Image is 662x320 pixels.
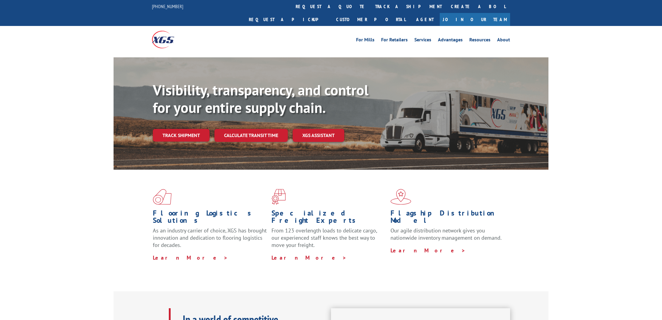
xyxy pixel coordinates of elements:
[410,13,440,26] a: Agent
[272,210,386,227] h1: Specialized Freight Experts
[244,13,332,26] a: Request a pickup
[152,3,183,9] a: [PHONE_NUMBER]
[153,129,210,142] a: Track shipment
[153,227,267,248] span: As an industry carrier of choice, XGS has brought innovation and dedication to flooring logistics...
[272,189,286,205] img: xgs-icon-focused-on-flooring-red
[390,227,502,241] span: Our agile distribution network gives you nationwide inventory management on demand.
[272,254,347,261] a: Learn More >
[497,37,510,44] a: About
[356,37,374,44] a: For Mills
[153,189,172,205] img: xgs-icon-total-supply-chain-intelligence-red
[293,129,344,142] a: XGS ASSISTANT
[390,247,466,254] a: Learn More >
[153,81,368,117] b: Visibility, transparency, and control for your entire supply chain.
[440,13,510,26] a: Join Our Team
[381,37,408,44] a: For Retailers
[153,254,228,261] a: Learn More >
[414,37,431,44] a: Services
[390,189,411,205] img: xgs-icon-flagship-distribution-model-red
[332,13,410,26] a: Customer Portal
[469,37,490,44] a: Resources
[390,210,505,227] h1: Flagship Distribution Model
[438,37,463,44] a: Advantages
[153,210,267,227] h1: Flooring Logistics Solutions
[214,129,288,142] a: Calculate transit time
[272,227,386,254] p: From 123 overlength loads to delicate cargo, our experienced staff knows the best way to move you...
